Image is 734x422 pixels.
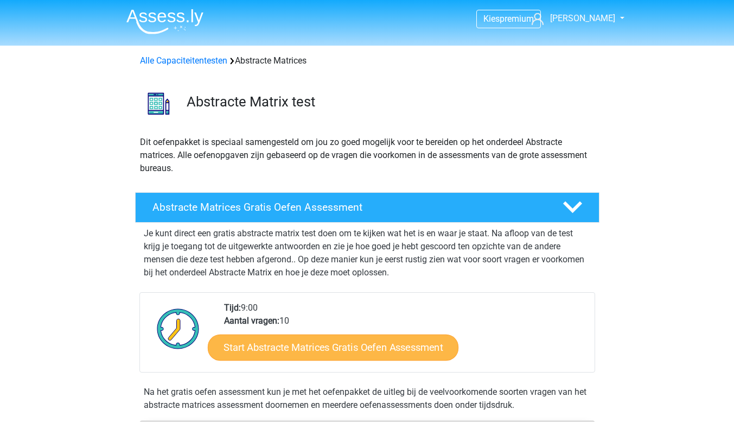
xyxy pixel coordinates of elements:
p: Dit oefenpakket is speciaal samengesteld om jou zo goed mogelijk voor te bereiden op het onderdee... [140,136,595,175]
a: Abstracte Matrices Gratis Oefen Assessment [131,192,604,223]
h4: Abstracte Matrices Gratis Oefen Assessment [152,201,545,213]
a: Alle Capaciteitentesten [140,55,227,66]
h3: Abstracte Matrix test [187,93,591,110]
b: Aantal vragen: [224,316,279,326]
a: Kiespremium [477,11,540,26]
img: Klok [151,301,206,356]
b: Tijd: [224,303,241,313]
div: Na het gratis oefen assessment kun je met het oefenpakket de uitleg bij de veelvoorkomende soorte... [139,386,595,412]
span: Kies [483,14,500,24]
div: Abstracte Matrices [136,54,599,67]
div: 9:00 10 [216,301,594,372]
img: Assessly [126,9,203,34]
a: [PERSON_NAME] [527,12,616,25]
img: abstracte matrices [136,80,182,127]
span: [PERSON_NAME] [550,13,615,23]
span: premium [500,14,534,24]
p: Je kunt direct een gratis abstracte matrix test doen om te kijken wat het is en waar je staat. Na... [144,227,591,279]
a: Start Abstracte Matrices Gratis Oefen Assessment [208,334,458,360]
